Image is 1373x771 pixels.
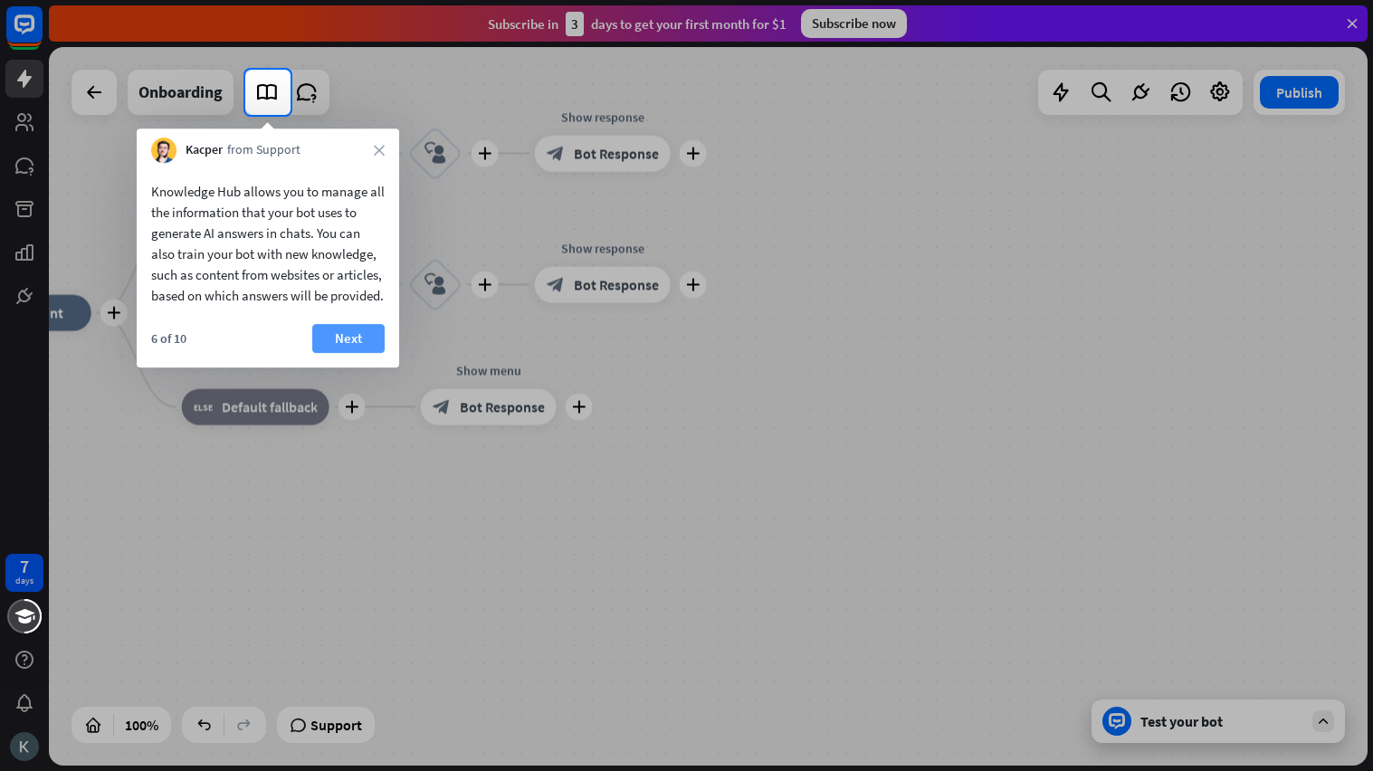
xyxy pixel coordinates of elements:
button: Open LiveChat chat widget [14,7,69,62]
div: Knowledge Hub allows you to manage all the information that your bot uses to generate AI answers ... [151,181,385,306]
span: Kacper [186,141,223,159]
button: Next [312,324,385,353]
i: close [374,145,385,156]
div: 6 of 10 [151,330,186,347]
span: from Support [227,141,300,159]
